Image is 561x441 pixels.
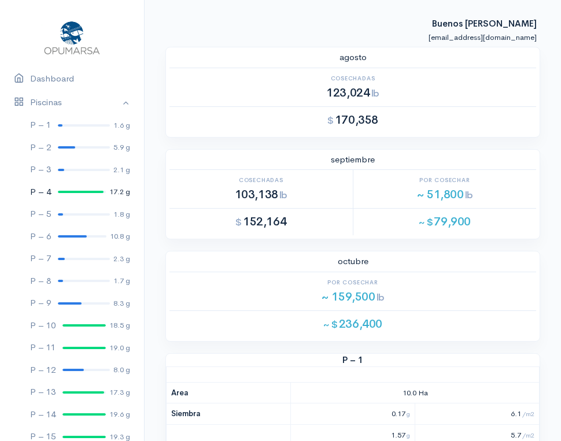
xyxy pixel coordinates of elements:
[30,118,51,132] div: P – 1
[407,431,410,439] span: g
[323,318,338,331] span: ~ $
[522,431,534,439] span: /m2
[416,187,473,202] span: ~ 51,800
[30,341,56,354] div: P – 11
[327,114,334,127] span: $
[30,319,56,332] div: P – 10
[30,163,51,176] div: P – 3
[429,32,537,42] small: [EMAIL_ADDRESS][DOMAIN_NAME]
[371,87,379,99] span: lb
[291,382,540,403] td: 10.0 Ha
[169,177,353,183] h6: Cosechadas
[166,354,540,367] strong: P – 1
[407,410,410,418] span: g
[235,187,287,202] span: 103,138
[109,342,130,354] div: 19.0 g
[113,164,130,176] div: 2.1 g
[113,364,130,376] div: 8.0 g
[279,189,287,201] span: lb
[415,403,540,425] td: 6.1
[327,113,378,127] span: 170,358
[30,297,51,310] div: P – 9
[169,75,536,81] h6: Cosechadas
[323,317,382,331] span: 236,400
[113,142,130,153] div: 5.9 g
[109,320,130,331] div: 18.5 g
[30,141,51,154] div: P – 2
[163,51,543,64] div: agosto
[30,207,51,221] div: P – 5
[113,209,130,220] div: 1.8 g
[465,189,473,201] span: lb
[113,298,130,309] div: 8.3 g
[163,255,543,268] div: octubre
[353,177,537,183] h6: Por Cosechar
[167,403,291,425] th: Siembra
[291,403,415,425] td: 0.17
[377,291,385,303] span: lb
[419,214,471,229] span: 79,900
[113,275,130,287] div: 1.7 g
[30,275,51,288] div: P – 8
[522,410,534,418] span: /m2
[167,382,291,403] th: Area
[235,214,286,229] span: 152,164
[235,216,242,228] span: $
[109,186,130,198] div: 17.2 g
[30,230,51,243] div: P – 6
[326,86,379,100] span: 123,024
[321,290,385,304] span: ~ 159,500
[432,6,537,29] strong: Buenos [PERSON_NAME]
[30,186,51,199] div: P – 4
[110,231,130,242] div: 10.8 g
[42,18,102,55] img: Opumarsa
[30,252,51,265] div: P – 7
[113,253,130,265] div: 2.3 g
[163,153,543,166] div: septiembre
[109,387,130,398] div: 17.3 g
[109,409,130,420] div: 19.6 g
[30,408,56,421] div: P – 14
[30,386,56,399] div: P – 13
[169,279,536,286] h6: Por Cosechar
[30,364,56,377] div: P – 12
[113,120,130,131] div: 1.6 g
[419,216,433,228] span: ~ $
